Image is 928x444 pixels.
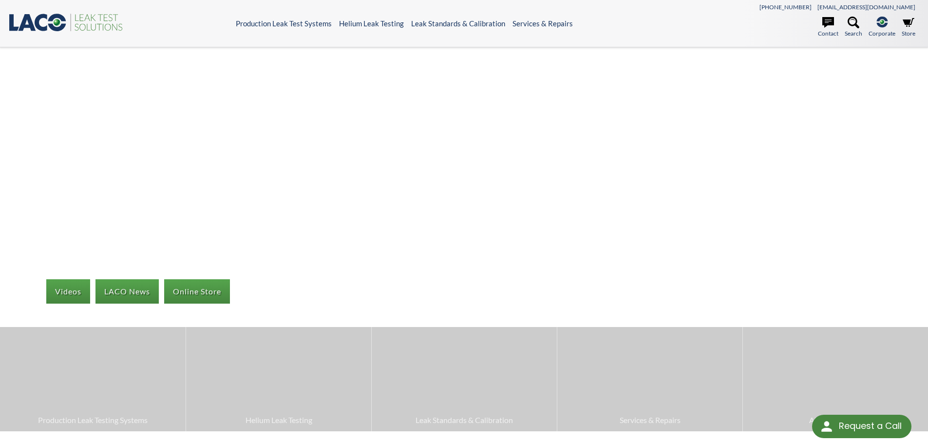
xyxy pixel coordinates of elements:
a: Air Leak Testing [743,327,928,431]
a: Store [902,17,915,38]
div: Request a Call [839,415,902,437]
span: Services & Repairs [562,414,738,426]
a: Services & Repairs [557,327,742,431]
span: Production Leak Testing Systems [5,414,181,426]
a: [EMAIL_ADDRESS][DOMAIN_NAME] [817,3,915,11]
a: Leak Standards & Calibration [411,19,505,28]
a: LACO News [95,279,159,304]
a: Services & Repairs [512,19,573,28]
a: Helium Leak Testing [339,19,404,28]
span: Corporate [869,29,895,38]
a: [PHONE_NUMBER] [759,3,812,11]
span: Leak Standards & Calibration [377,414,552,426]
span: Air Leak Testing [748,414,923,426]
a: Helium Leak Testing [186,327,371,431]
div: Request a Call [812,415,911,438]
a: Videos [46,279,90,304]
a: Search [845,17,862,38]
a: Leak Standards & Calibration [372,327,557,431]
a: Production Leak Test Systems [236,19,332,28]
span: Helium Leak Testing [191,414,366,426]
a: Contact [818,17,838,38]
a: Online Store [164,279,230,304]
img: round button [819,419,834,434]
